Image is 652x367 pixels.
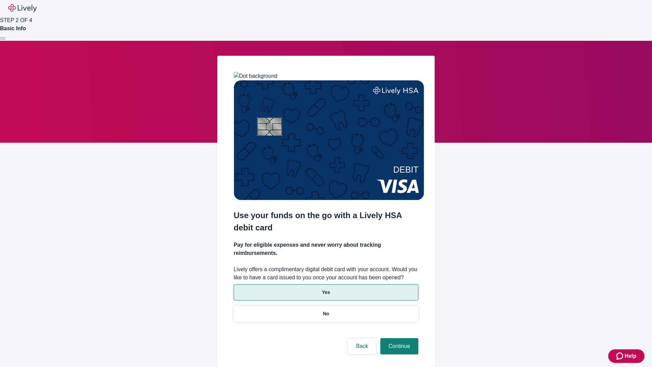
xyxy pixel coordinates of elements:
[234,265,418,282] label: Lively offers a complimentary digital debit card with your account. Would you like to have a card...
[380,338,418,354] button: Continue
[322,289,330,296] p: Yes
[234,72,277,80] img: Dot background
[234,284,418,300] button: Yes
[234,241,418,257] h4: Pay for eligible expenses and never worry about tracking reimbursements.
[348,338,376,354] button: Back
[608,349,645,363] button: Zendesk support iconHelp
[323,310,329,317] p: No
[234,209,418,234] h2: Use your funds on the go with a Lively HSA debit card
[624,352,636,360] span: Help
[234,306,418,322] button: No
[234,80,424,200] img: Debit card
[616,352,624,360] svg: Zendesk support icon
[8,4,37,12] img: Lively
